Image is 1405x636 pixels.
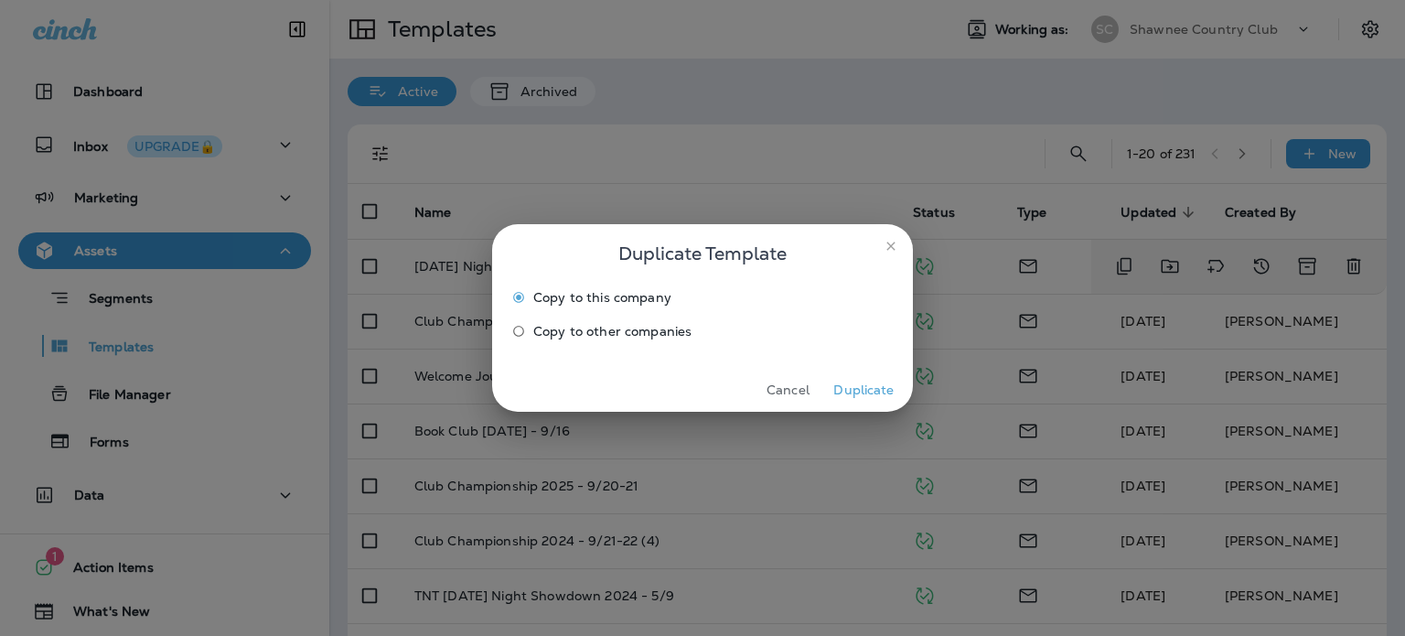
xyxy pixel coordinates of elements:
span: Copy to this company [533,290,671,305]
button: close [876,232,906,261]
button: Cancel [754,376,822,404]
span: Copy to other companies [533,324,692,339]
button: Duplicate [830,376,898,404]
span: Duplicate Template [618,239,787,268]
